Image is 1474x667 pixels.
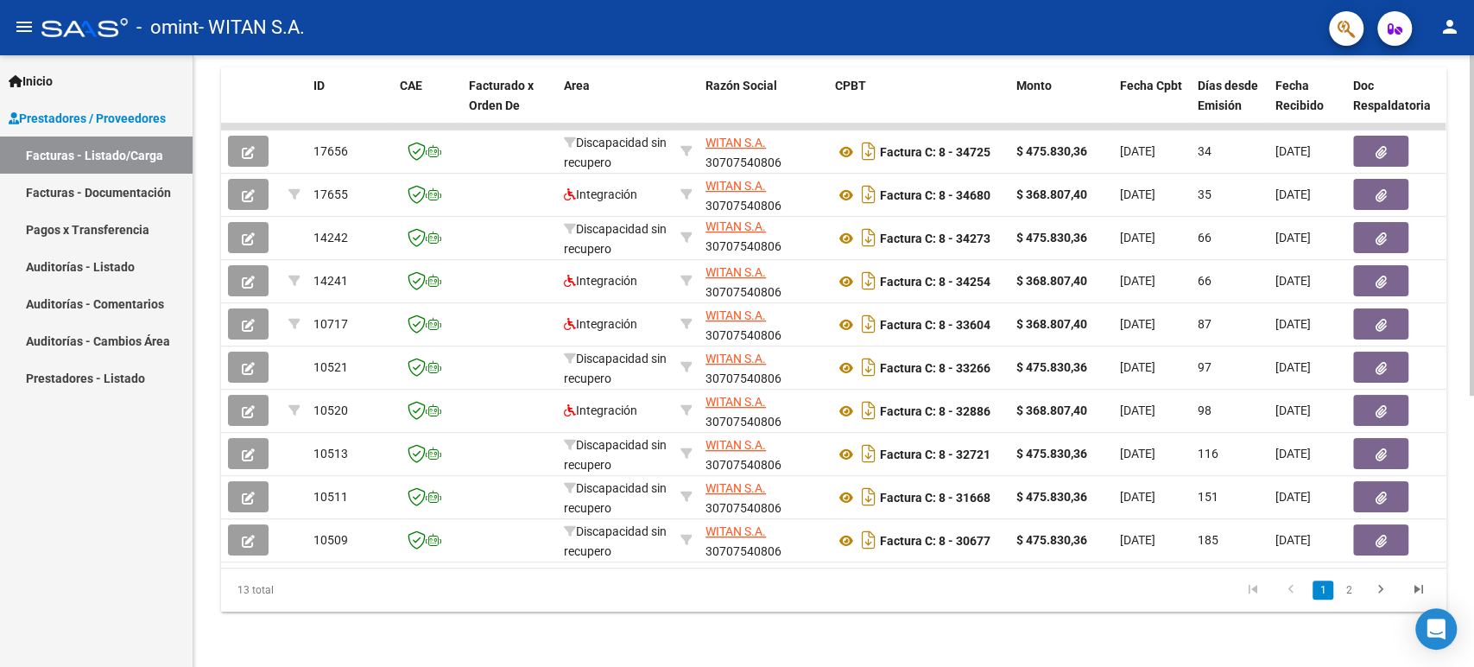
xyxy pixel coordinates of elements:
datatable-header-cell: CPBT [828,67,1009,143]
strong: $ 475.830,36 [1016,360,1087,374]
span: [DATE] [1275,533,1311,547]
span: - omint [136,9,199,47]
a: 2 [1338,581,1359,600]
span: CAE [400,79,422,92]
datatable-header-cell: ID [307,67,393,143]
datatable-header-cell: Facturado x Orden De [462,67,557,143]
div: 13 total [221,569,463,612]
span: 10509 [313,533,348,547]
span: Discapacidad sin recupero [564,352,667,385]
div: 30707540806 [705,522,821,558]
div: 30707540806 [705,176,821,213]
span: 10520 [313,403,348,417]
span: 185 [1198,533,1218,547]
span: [DATE] [1120,317,1155,331]
i: Descargar documento [857,137,880,165]
span: [DATE] [1120,274,1155,288]
datatable-header-cell: Días desde Emisión [1191,67,1268,143]
span: Fecha Cpbt [1120,79,1182,92]
span: Integración [564,403,637,417]
span: 151 [1198,490,1218,504]
strong: Factura C: 8 - 34725 [880,145,990,159]
span: WITAN S.A. [705,219,766,233]
span: 10511 [313,490,348,504]
span: 34 [1198,144,1211,158]
span: 10521 [313,360,348,374]
strong: Factura C: 8 - 34680 [880,188,990,202]
strong: Factura C: 8 - 32721 [880,448,990,461]
span: [DATE] [1275,231,1311,245]
span: Doc Respaldatoria [1353,79,1431,112]
datatable-header-cell: Fecha Recibido [1268,67,1346,143]
div: 30707540806 [705,392,821,429]
span: Prestadores / Proveedores [9,109,166,128]
strong: $ 475.830,36 [1016,231,1087,245]
span: Area [564,79,590,92]
div: 30707540806 [705,479,821,515]
span: WITAN S.A. [705,136,766,149]
span: [DATE] [1275,274,1311,288]
span: Razón Social [705,79,777,92]
span: 17656 [313,144,348,158]
datatable-header-cell: Monto [1009,67,1113,143]
i: Descargar documento [857,224,880,251]
span: [DATE] [1275,360,1311,374]
strong: Factura C: 8 - 30677 [880,534,990,548]
span: [DATE] [1275,403,1311,417]
strong: Factura C: 8 - 33604 [880,318,990,332]
span: [DATE] [1275,187,1311,201]
span: WITAN S.A. [705,265,766,279]
span: 116 [1198,447,1218,461]
div: Open Intercom Messenger [1415,608,1457,650]
span: [DATE] [1120,447,1155,461]
span: Fecha Recibido [1275,79,1324,112]
div: 30707540806 [705,133,821,169]
span: 98 [1198,403,1211,417]
strong: $ 475.830,36 [1016,447,1087,461]
li: page 1 [1310,575,1336,605]
datatable-header-cell: Doc Respaldatoria [1346,67,1450,143]
datatable-header-cell: Area [557,67,674,143]
i: Descargar documento [857,181,880,208]
span: [DATE] [1275,490,1311,504]
strong: $ 368.807,40 [1016,317,1087,331]
span: WITAN S.A. [705,179,766,193]
span: WITAN S.A. [705,395,766,409]
i: Descargar documento [857,397,880,424]
datatable-header-cell: Fecha Cpbt [1113,67,1191,143]
span: 97 [1198,360,1211,374]
span: [DATE] [1120,403,1155,417]
span: [DATE] [1275,447,1311,461]
span: WITAN S.A. [705,352,766,365]
span: [DATE] [1120,144,1155,158]
datatable-header-cell: Razón Social [699,67,828,143]
a: go to last page [1402,581,1435,600]
strong: $ 368.807,40 [1016,187,1087,201]
span: [DATE] [1120,490,1155,504]
mat-icon: menu [14,16,35,37]
span: Integración [564,317,637,331]
span: 17655 [313,187,348,201]
span: - WITAN S.A. [199,9,305,47]
span: [DATE] [1275,144,1311,158]
a: go to first page [1237,581,1269,600]
span: 14241 [313,274,348,288]
span: [DATE] [1120,533,1155,547]
div: 30707540806 [705,219,821,256]
span: Monto [1016,79,1052,92]
strong: $ 368.807,40 [1016,274,1087,288]
datatable-header-cell: CAE [393,67,462,143]
i: Descargar documento [857,310,880,338]
span: 66 [1198,231,1211,245]
strong: $ 475.830,36 [1016,490,1087,504]
i: Descargar documento [857,267,880,295]
span: 35 [1198,187,1211,201]
span: 14242 [313,231,348,245]
span: Facturado x Orden De [469,79,534,112]
div: 30707540806 [705,349,821,385]
span: 10717 [313,317,348,331]
span: Discapacidad sin recupero [564,524,667,558]
span: Discapacidad sin recupero [564,136,667,169]
span: 66 [1198,274,1211,288]
i: Descargar documento [857,353,880,381]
